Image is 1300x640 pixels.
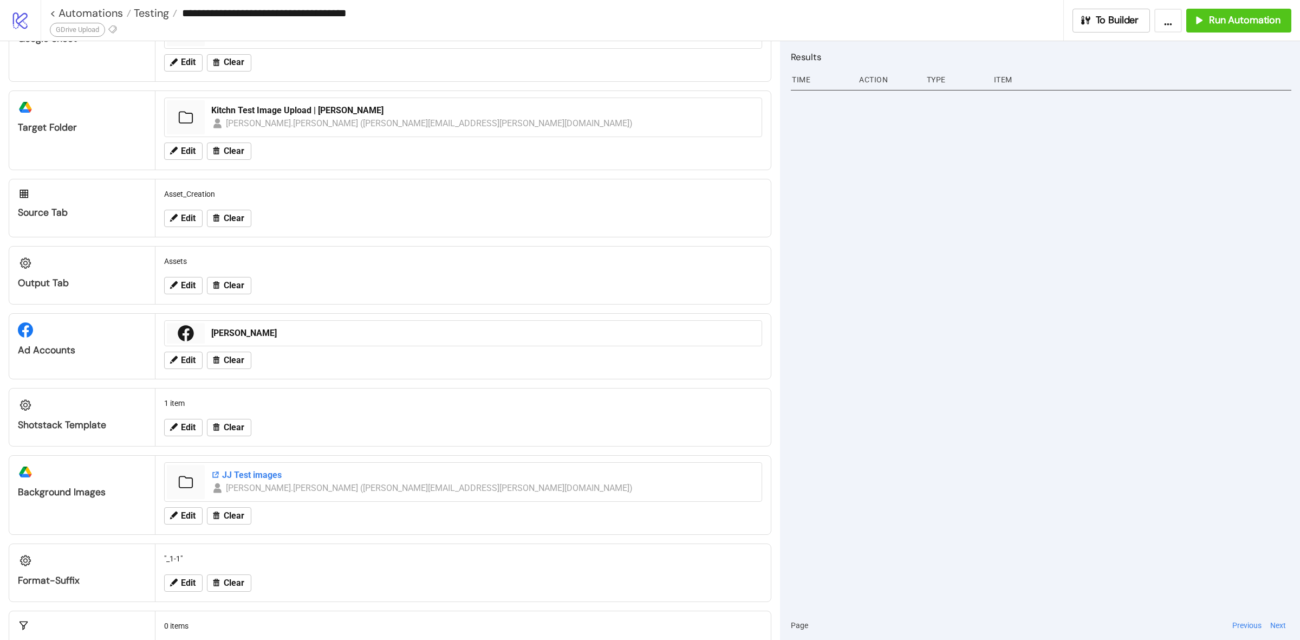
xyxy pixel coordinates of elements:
span: Edit [181,146,196,156]
span: To Builder [1096,14,1139,27]
div: Action [858,69,918,90]
span: Clear [224,214,244,223]
button: ... [1154,9,1182,33]
div: Target Folder [18,121,146,134]
span: Clear [224,423,244,432]
span: Edit [181,57,196,67]
button: Edit [164,143,203,160]
button: Edit [164,277,203,294]
div: Format-Suffix [18,574,146,587]
span: Testing [131,6,169,20]
span: Edit [181,423,196,432]
span: Clear [224,355,244,365]
div: Asset_Creation [160,184,766,204]
div: Kitchn Test Image Upload | [PERSON_NAME] [211,105,755,117]
button: Edit [164,507,203,525]
button: Clear [207,277,251,294]
button: Clear [207,352,251,369]
span: Run Automation [1209,14,1280,27]
div: Ad Accounts [18,344,146,357]
button: Clear [207,54,251,72]
button: Edit [164,352,203,369]
div: [PERSON_NAME].[PERSON_NAME] ([PERSON_NAME][EMAIL_ADDRESS][PERSON_NAME][DOMAIN_NAME]) [226,117,633,130]
div: 0 items [160,616,766,636]
button: Next [1267,619,1289,631]
div: GDrive Upload [50,23,105,37]
div: Output Tab [18,277,146,289]
button: Edit [164,419,203,436]
div: Source Tab [18,206,146,219]
div: Item [993,69,1291,90]
span: Clear [224,281,244,290]
div: Background Images [18,486,146,499]
span: Edit [181,511,196,521]
span: Edit [181,214,196,223]
div: "_1-1" [160,548,766,569]
div: [PERSON_NAME].[PERSON_NAME] ([PERSON_NAME][EMAIL_ADDRESS][PERSON_NAME][DOMAIN_NAME]) [226,481,633,495]
span: Clear [224,146,244,156]
span: Edit [181,281,196,290]
button: Edit [164,54,203,72]
h2: Results [791,50,1291,64]
span: Page [791,619,808,631]
button: Clear [207,419,251,436]
div: Time [791,69,850,90]
div: Shotstack Template [18,419,146,431]
button: Clear [207,143,251,160]
span: Clear [224,578,244,588]
span: Edit [181,578,196,588]
span: Edit [181,355,196,365]
div: Type [926,69,985,90]
a: Testing [131,8,177,18]
button: To Builder [1072,9,1150,33]
button: Edit [164,210,203,227]
div: JJ Test images [211,469,755,481]
a: < Automations [50,8,131,18]
button: Edit [164,574,203,592]
button: Clear [207,507,251,525]
div: Assets [160,251,766,271]
div: 1 item [160,393,766,413]
button: Clear [207,210,251,227]
button: Previous [1229,619,1265,631]
span: Clear [224,511,244,521]
div: [PERSON_NAME] [211,327,755,339]
span: Clear [224,57,244,67]
button: Clear [207,574,251,592]
button: Run Automation [1186,9,1291,33]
